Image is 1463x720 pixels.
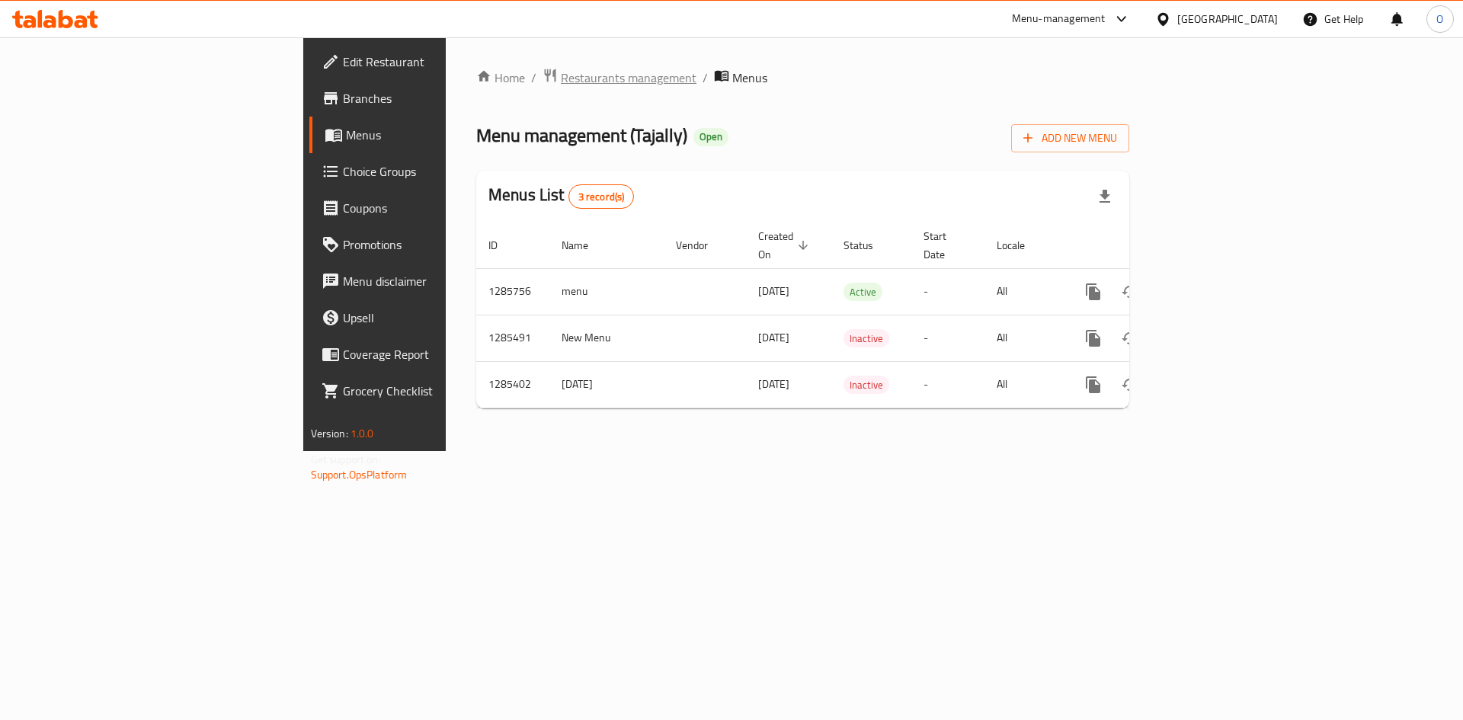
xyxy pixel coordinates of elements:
[309,153,548,190] a: Choice Groups
[693,128,728,146] div: Open
[732,69,767,87] span: Menus
[1075,366,1112,403] button: more
[311,465,408,485] a: Support.OpsPlatform
[569,190,634,204] span: 3 record(s)
[844,330,889,347] span: Inactive
[343,272,536,290] span: Menu disclaimer
[343,235,536,254] span: Promotions
[309,43,548,80] a: Edit Restaurant
[1436,11,1443,27] span: O
[984,315,1063,361] td: All
[343,53,536,71] span: Edit Restaurant
[476,222,1234,408] table: enhanced table
[1112,366,1148,403] button: Change Status
[309,373,548,409] a: Grocery Checklist
[351,424,374,443] span: 1.0.0
[549,361,664,408] td: [DATE]
[1012,10,1106,28] div: Menu-management
[1011,124,1129,152] button: Add New Menu
[758,227,813,264] span: Created On
[758,374,789,394] span: [DATE]
[562,236,608,254] span: Name
[1063,222,1234,269] th: Actions
[309,263,548,299] a: Menu disclaimer
[343,162,536,181] span: Choice Groups
[476,68,1129,88] nav: breadcrumb
[911,361,984,408] td: -
[549,268,664,315] td: menu
[343,89,536,107] span: Branches
[758,281,789,301] span: [DATE]
[346,126,536,144] span: Menus
[343,309,536,327] span: Upsell
[309,80,548,117] a: Branches
[488,236,517,254] span: ID
[844,236,893,254] span: Status
[844,376,889,394] span: Inactive
[343,382,536,400] span: Grocery Checklist
[311,450,381,469] span: Get support on:
[844,329,889,347] div: Inactive
[844,283,882,301] span: Active
[476,118,687,152] span: Menu management ( Tajally )
[703,69,708,87] li: /
[911,268,984,315] td: -
[693,130,728,143] span: Open
[343,199,536,217] span: Coupons
[309,226,548,263] a: Promotions
[309,117,548,153] a: Menus
[1075,320,1112,357] button: more
[758,328,789,347] span: [DATE]
[309,190,548,226] a: Coupons
[1075,274,1112,310] button: more
[309,299,548,336] a: Upsell
[561,69,696,87] span: Restaurants management
[997,236,1045,254] span: Locale
[984,361,1063,408] td: All
[343,345,536,363] span: Coverage Report
[984,268,1063,315] td: All
[568,184,635,209] div: Total records count
[911,315,984,361] td: -
[488,184,634,209] h2: Menus List
[1023,129,1117,148] span: Add New Menu
[549,315,664,361] td: New Menu
[309,336,548,373] a: Coverage Report
[311,424,348,443] span: Version:
[1087,178,1123,215] div: Export file
[924,227,966,264] span: Start Date
[543,68,696,88] a: Restaurants management
[676,236,728,254] span: Vendor
[1112,320,1148,357] button: Change Status
[1177,11,1278,27] div: [GEOGRAPHIC_DATA]
[1112,274,1148,310] button: Change Status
